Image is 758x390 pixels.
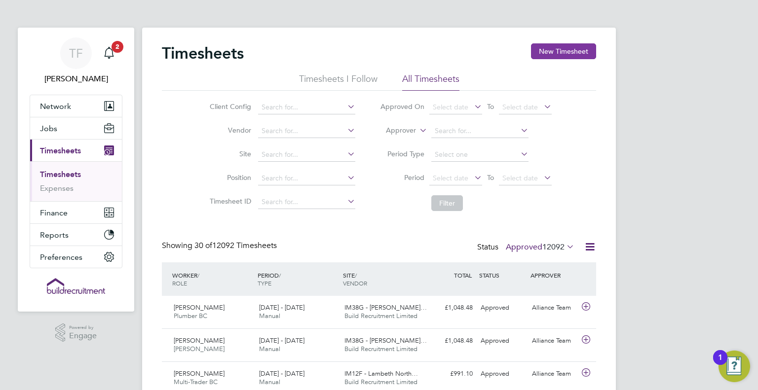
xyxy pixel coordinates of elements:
[344,303,427,312] span: IM38G - [PERSON_NAME]…
[502,174,538,182] span: Select date
[170,266,255,292] div: WORKER
[69,47,83,60] span: TF
[279,271,281,279] span: /
[194,241,212,250] span: 30 of
[344,336,427,345] span: IM38G - [PERSON_NAME]…
[40,252,82,262] span: Preferences
[255,266,341,292] div: PERIOD
[343,279,367,287] span: VENDOR
[55,323,97,342] a: Powered byEngage
[259,378,280,386] span: Manual
[174,312,207,320] span: Plumber BC
[162,241,279,251] div: Showing
[506,242,574,252] label: Approved
[425,300,477,316] div: £1,048.48
[30,37,122,85] a: TF[PERSON_NAME]
[718,357,722,370] div: 1
[433,103,468,111] span: Select date
[344,369,418,378] span: IM12F - Lambeth North…
[341,266,426,292] div: SITE
[30,278,122,294] a: Go to home page
[207,197,251,206] label: Timesheet ID
[30,117,122,139] button: Jobs
[207,149,251,158] label: Site
[207,173,251,182] label: Position
[380,149,424,158] label: Period Type
[174,336,225,345] span: [PERSON_NAME]
[454,271,472,279] span: TOTAL
[528,300,579,316] div: Alliance Team
[207,102,251,111] label: Client Config
[30,224,122,246] button: Reports
[380,173,424,182] label: Period
[531,43,596,59] button: New Timesheet
[433,174,468,182] span: Select date
[40,102,71,111] span: Network
[30,140,122,161] button: Timesheets
[380,102,424,111] label: Approved On
[344,378,417,386] span: Build Recruitment Limited
[99,37,119,69] a: 2
[174,369,225,378] span: [PERSON_NAME]
[40,124,57,133] span: Jobs
[484,171,497,184] span: To
[425,366,477,382] div: £991.10
[197,271,199,279] span: /
[174,345,225,353] span: [PERSON_NAME]
[30,246,122,268] button: Preferences
[372,126,416,136] label: Approver
[258,124,355,138] input: Search for...
[259,369,304,378] span: [DATE] - [DATE]
[528,333,579,349] div: Alliance Team
[542,242,565,252] span: 12092
[40,170,81,179] a: Timesheets
[258,279,271,287] span: TYPE
[259,336,304,345] span: [DATE] - [DATE]
[40,183,74,193] a: Expenses
[174,303,225,312] span: [PERSON_NAME]
[207,126,251,135] label: Vendor
[431,195,463,211] button: Filter
[40,230,69,240] span: Reports
[528,366,579,382] div: Alliance Team
[719,351,750,382] button: Open Resource Center, 1 new notification
[112,41,123,53] span: 2
[258,195,355,209] input: Search for...
[259,345,280,353] span: Manual
[30,73,122,85] span: Tommie Ferry
[40,146,81,155] span: Timesheets
[258,101,355,114] input: Search for...
[299,73,378,91] li: Timesheets I Follow
[477,241,576,254] div: Status
[528,266,579,284] div: APPROVER
[477,300,528,316] div: Approved
[172,279,187,287] span: ROLE
[174,378,218,386] span: Multi-Trader BC
[502,103,538,111] span: Select date
[162,43,244,63] h2: Timesheets
[47,278,105,294] img: buildrec-logo-retina.png
[30,202,122,223] button: Finance
[194,241,277,250] span: 12092 Timesheets
[425,333,477,349] div: £1,048.48
[344,312,417,320] span: Build Recruitment Limited
[258,172,355,185] input: Search for...
[477,266,528,284] div: STATUS
[259,312,280,320] span: Manual
[431,148,529,162] input: Select one
[30,161,122,201] div: Timesheets
[18,28,134,312] nav: Main navigation
[40,208,68,217] span: Finance
[69,323,97,332] span: Powered by
[477,333,528,349] div: Approved
[477,366,528,382] div: Approved
[69,332,97,340] span: Engage
[258,148,355,162] input: Search for...
[431,124,529,138] input: Search for...
[484,100,497,113] span: To
[355,271,357,279] span: /
[30,95,122,117] button: Network
[259,303,304,312] span: [DATE] - [DATE]
[344,345,417,353] span: Build Recruitment Limited
[402,73,459,91] li: All Timesheets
